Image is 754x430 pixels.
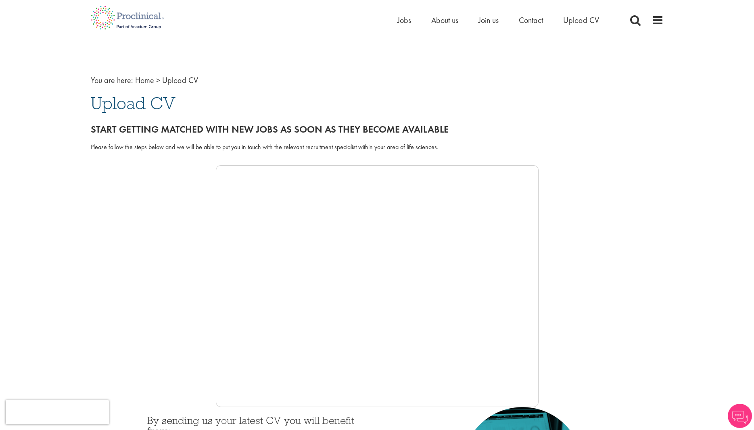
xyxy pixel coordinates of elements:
[478,15,499,25] a: Join us
[91,143,664,152] div: Please follow the steps below and we will be able to put you in touch with the relevant recruitme...
[6,400,109,424] iframe: reCAPTCHA
[91,75,133,85] span: You are here:
[91,92,175,114] span: Upload CV
[162,75,198,85] span: Upload CV
[728,404,752,428] img: Chatbot
[563,15,599,25] a: Upload CV
[519,15,543,25] a: Contact
[156,75,160,85] span: >
[431,15,458,25] a: About us
[135,75,154,85] a: breadcrumb link
[397,15,411,25] a: Jobs
[91,124,664,135] h2: Start getting matched with new jobs as soon as they become available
